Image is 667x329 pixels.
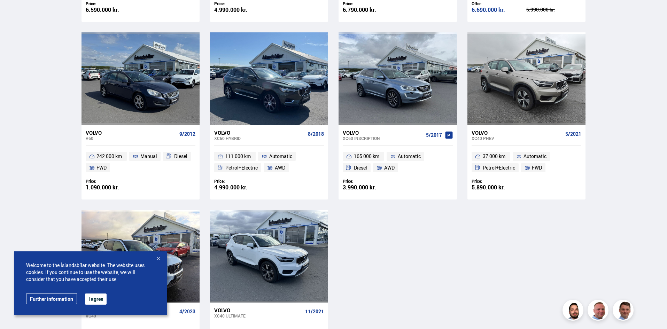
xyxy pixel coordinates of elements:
[343,7,398,13] div: 6.790.000 kr.
[564,301,584,322] img: nhp88E3Fdnt1Opn2.png
[214,130,305,136] div: Volvo
[472,130,563,136] div: Volvo
[589,301,610,322] img: siFngHWaQ9KaOqBr.png
[305,309,324,314] span: 11/2021
[214,136,305,141] div: XC60 HYBRID
[472,136,563,141] div: XC40 PHEV
[523,152,546,160] span: Automatic
[86,1,141,6] div: Price:
[86,179,141,184] div: Price:
[384,164,395,172] span: AWD
[354,152,381,160] span: 165 000 km.
[343,179,398,184] div: Price:
[343,136,423,141] div: XC60 INSCRIPTION
[308,131,324,137] span: 8/2018
[472,1,527,6] div: Offer:
[214,307,302,313] div: Volvo
[86,7,141,13] div: 6.590.000 kr.
[614,301,635,322] img: FbJEzSuNWCJXmdc-.webp
[96,152,123,160] span: 242 000 km.
[472,185,527,190] div: 5.890.000 kr.
[214,1,269,6] div: Price:
[214,185,269,190] div: 4.990.000 kr.
[526,7,581,12] div: 6.990.000 kr.
[483,152,507,160] span: 37 000 km.
[343,185,398,190] div: 3.990.000 kr.
[565,131,581,137] span: 5/2021
[343,130,423,136] div: Volvo
[86,130,177,136] div: Volvo
[82,125,200,199] a: Volvo V60 9/2012 242 000 km. Manual Diesel FWD Price: 1.090.000 kr.
[174,152,187,160] span: Diesel
[86,313,177,318] div: XC40
[354,164,367,172] span: Diesel
[26,293,77,304] a: Further information
[86,185,141,190] div: 1.090.000 kr.
[532,164,542,172] span: FWD
[343,1,398,6] div: Price:
[6,3,26,24] button: Opna LiveChat spjallviðmót
[140,152,157,160] span: Manual
[214,313,302,318] div: XC40 ULTIMATE
[467,125,585,199] a: Volvo XC40 PHEV 5/2021 37 000 km. Automatic Petrol+Electric FWD Price: 5.890.000 kr.
[214,179,269,184] div: Price:
[426,132,442,138] span: 5/2017
[86,136,177,141] div: V60
[96,164,107,172] span: FWD
[275,164,285,172] span: AWD
[225,152,252,160] span: 111 000 km.
[210,125,328,199] a: Volvo XC60 HYBRID 8/2018 111 000 km. Automatic Petrol+Electric AWD Price: 4.990.000 kr.
[269,152,292,160] span: Automatic
[398,152,421,160] span: Automatic
[26,262,155,283] span: Welcome to the Íslandsbílar website. The website uses cookies. If you continue to use the website...
[483,164,515,172] span: Petrol+Electric
[339,125,457,199] a: Volvo XC60 INSCRIPTION 5/2017 165 000 km. Automatic Diesel AWD Price: 3.990.000 kr.
[214,7,269,13] div: 4.990.000 kr.
[472,7,527,13] div: 6.690.000 kr.
[179,131,195,137] span: 9/2012
[179,309,195,314] span: 4/2023
[225,164,258,172] span: Petrol+Electric
[85,293,107,305] button: I agree
[472,179,527,184] div: Price:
